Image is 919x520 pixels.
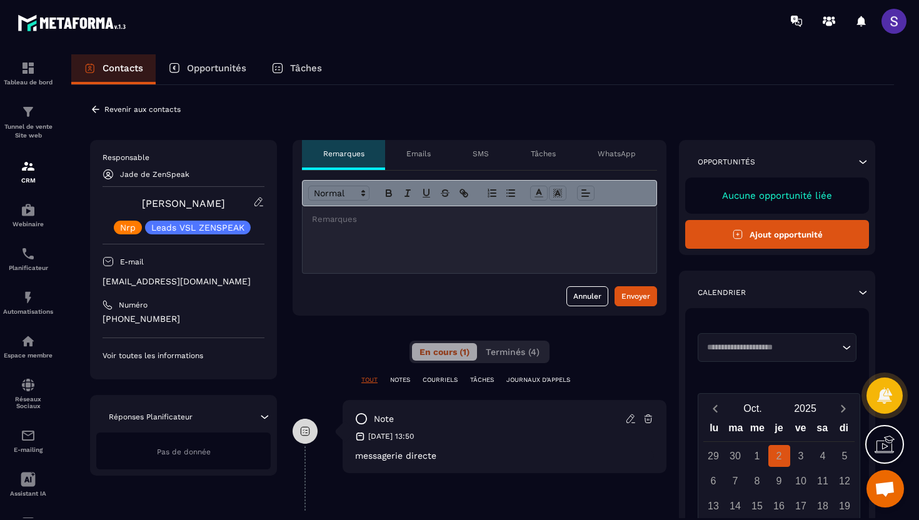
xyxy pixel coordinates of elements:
a: social-networksocial-networkRéseaux Sociaux [3,368,53,419]
img: formation [21,61,36,76]
div: 29 [703,445,725,467]
p: Planificateur [3,264,53,271]
p: Responsable [103,152,264,162]
p: Leads VSL ZENSPEAK [151,223,244,232]
span: Terminés (4) [486,347,540,357]
p: [EMAIL_ADDRESS][DOMAIN_NAME] [103,276,264,287]
p: COURRIELS [423,376,458,384]
div: di [833,419,855,441]
button: Ajout opportunité [685,220,869,249]
p: Numéro [119,300,148,310]
div: 5 [834,445,856,467]
p: [PHONE_NUMBER] [103,313,264,325]
p: note [374,413,394,425]
p: Voir toutes les informations [103,351,264,361]
div: 14 [725,495,746,517]
p: Tableau de bord [3,79,53,86]
button: Open years overlay [779,397,831,419]
a: automationsautomationsAutomatisations [3,281,53,324]
span: Pas de donnée [157,447,211,456]
button: Open months overlay [726,397,779,419]
p: [DATE] 13:50 [368,431,414,441]
div: Search for option [698,333,856,362]
img: scheduler [21,246,36,261]
a: Contacts [71,54,156,84]
div: sa [811,419,833,441]
p: TOUT [361,376,378,384]
img: email [21,428,36,443]
a: Opportunités [156,54,259,84]
button: Next month [831,400,855,417]
img: social-network [21,377,36,392]
p: Réponses Planificateur [109,412,193,422]
p: NOTES [390,376,410,384]
p: Assistant IA [3,490,53,497]
p: Contacts [103,62,143,74]
p: Jade de ZenSpeak [120,170,189,179]
p: TÂCHES [470,376,494,384]
p: Revenir aux contacts [104,105,181,114]
p: Tâches [531,149,556,159]
a: Assistant IA [3,462,53,506]
a: Tâches [259,54,334,84]
p: SMS [473,149,489,159]
div: ve [790,419,811,441]
div: 4 [812,445,834,467]
div: 17 [790,495,812,517]
div: lu [703,419,725,441]
p: messagerie directe [355,451,654,461]
a: formationformationCRM [3,149,53,193]
p: E-mailing [3,446,53,453]
p: Réseaux Sociaux [3,396,53,409]
p: Remarques [323,149,364,159]
div: 15 [746,495,768,517]
p: Tunnel de vente Site web [3,122,53,140]
p: Tâches [290,62,322,74]
a: [PERSON_NAME] [142,197,225,209]
a: schedulerschedulerPlanificateur [3,237,53,281]
div: 9 [768,470,790,492]
p: Opportunités [187,62,246,74]
div: 7 [725,470,746,492]
a: formationformationTableau de bord [3,51,53,95]
a: formationformationTunnel de vente Site web [3,95,53,149]
div: je [768,419,790,441]
img: formation [21,104,36,119]
button: Previous month [703,400,726,417]
div: 1 [746,445,768,467]
div: ma [725,419,747,441]
p: Aucune opportunité liée [698,190,856,201]
p: Automatisations [3,308,53,315]
div: 8 [746,470,768,492]
a: automationsautomationsEspace membre [3,324,53,368]
div: 13 [703,495,725,517]
div: 16 [768,495,790,517]
div: 10 [790,470,812,492]
a: emailemailE-mailing [3,419,53,462]
img: logo [18,11,130,34]
div: 6 [703,470,725,492]
p: Nrp [120,223,136,232]
img: automations [21,202,36,217]
div: 3 [790,445,812,467]
div: 30 [725,445,746,467]
p: E-mail [120,257,144,267]
div: me [746,419,768,441]
div: Ouvrir le chat [866,470,904,507]
div: 11 [812,470,834,492]
a: automationsautomationsWebinaire [3,193,53,237]
input: Search for option [703,341,839,354]
p: Espace membre [3,352,53,359]
img: formation [21,159,36,174]
p: JOURNAUX D'APPELS [506,376,570,384]
button: Annuler [566,286,608,306]
p: Calendrier [698,287,746,297]
div: 2 [768,445,790,467]
p: Webinaire [3,221,53,227]
span: En cours (1) [419,347,470,357]
button: En cours (1) [412,343,477,361]
p: WhatsApp [598,149,636,159]
img: automations [21,334,36,349]
button: Envoyer [615,286,657,306]
div: 12 [834,470,856,492]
